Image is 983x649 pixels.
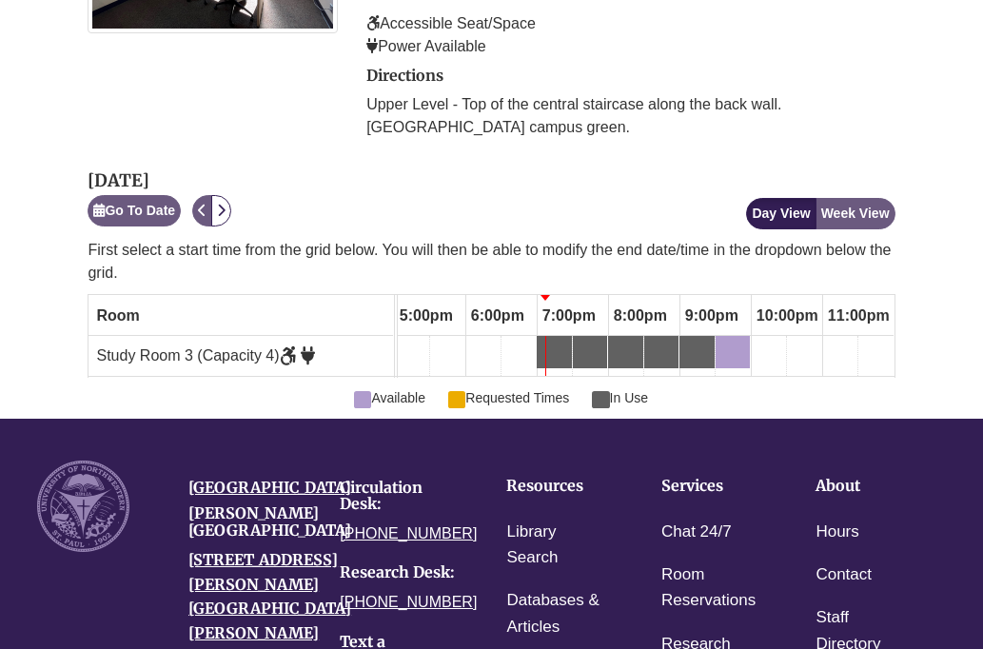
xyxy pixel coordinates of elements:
[506,478,601,495] h4: Resources
[679,336,715,368] a: 9:00pm Tuesday, October 14, 2025 - Study Room 3 - In Use
[592,387,648,408] span: In Use
[506,587,601,640] a: Databases & Articles
[680,300,743,332] span: 9:00pm
[395,300,458,332] span: 5:00pm
[506,519,601,572] a: Library Search
[816,478,911,495] h4: About
[366,68,895,85] h2: Directions
[816,198,895,229] button: Week View
[88,195,181,226] button: Go To Date
[609,300,672,332] span: 8:00pm
[644,336,678,368] a: 8:30pm Tuesday, October 14, 2025 - Study Room 3 - In Use
[608,336,643,368] a: 8:00pm Tuesday, October 14, 2025 - Study Room 3 - In Use
[816,519,858,546] a: Hours
[823,300,895,332] span: 11:00pm
[537,336,572,368] a: 7:00pm Tuesday, October 14, 2025 - Study Room 3 - In Use
[816,561,872,589] a: Contact
[340,480,462,513] h4: Circulation Desk:
[466,300,529,332] span: 6:00pm
[192,195,212,226] button: Previous
[96,307,139,324] span: Room
[88,171,231,190] h2: [DATE]
[366,12,895,58] p: Accessible Seat/Space Power Available
[366,68,895,140] div: directions
[661,519,732,546] a: Chat 24/7
[354,387,425,408] span: Available
[188,478,351,497] a: [GEOGRAPHIC_DATA]
[188,550,351,642] a: [STREET_ADDRESS][PERSON_NAME][GEOGRAPHIC_DATA][PERSON_NAME]
[366,93,895,139] p: Upper Level - Top of the central staircase along the back wall. [GEOGRAPHIC_DATA] campus green.
[661,561,757,615] a: Room Reservations
[340,564,462,581] h4: Research Desk:
[538,300,600,332] span: 7:00pm
[340,594,477,610] a: [PHONE_NUMBER]
[188,505,311,539] h4: [PERSON_NAME][GEOGRAPHIC_DATA]
[752,300,823,332] span: 10:00pm
[37,461,129,553] img: UNW seal
[340,525,477,541] a: [PHONE_NUMBER]
[746,198,816,229] button: Day View
[573,336,607,368] a: 7:30pm Tuesday, October 14, 2025 - Study Room 3 - In Use
[88,239,895,285] p: First select a start time from the grid below. You will then be able to modify the end date/time ...
[448,387,569,408] span: Requested Times
[716,336,750,368] a: 9:30pm Tuesday, October 14, 2025 - Study Room 3 - Available
[96,347,315,364] span: Study Room 3 (Capacity 4)
[661,478,757,495] h4: Services
[211,195,231,226] button: Next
